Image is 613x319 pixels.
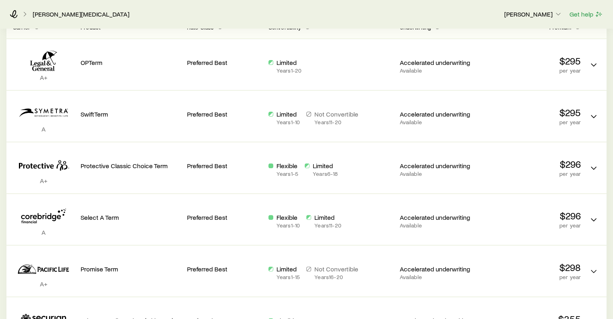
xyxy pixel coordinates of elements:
button: [PERSON_NAME] [504,10,563,19]
p: $295 [481,107,581,118]
p: A+ [13,177,74,185]
p: per year [481,222,581,229]
p: Years 1 - 10 [276,222,300,229]
p: per year [481,274,581,280]
p: Limited [313,162,338,170]
button: Get help [569,10,603,19]
p: $298 [481,262,581,273]
p: Available [399,171,474,177]
p: Years 16 - 20 [314,274,358,280]
p: Accelerated underwriting [399,162,474,170]
p: OPTerm [81,58,181,67]
p: Limited [276,265,300,273]
p: A [13,228,74,236]
p: A+ [13,73,74,81]
p: $295 [481,55,581,67]
p: per year [481,171,581,177]
p: Preferred Best [187,58,262,67]
p: $296 [481,210,581,221]
a: [PERSON_NAME][MEDICAL_DATA] [32,10,130,18]
p: Flexible [276,213,300,221]
p: Not Convertible [314,110,358,118]
p: Select A Term [81,213,181,221]
p: Limited [314,213,341,221]
p: Accelerated underwriting [399,110,474,118]
p: Accelerated underwriting [399,265,474,273]
p: Years 1 - 15 [276,274,300,280]
p: Flexible [276,162,298,170]
p: per year [481,67,581,74]
p: Years 1 - 10 [276,119,300,125]
p: [PERSON_NAME] [504,10,562,18]
p: Available [399,274,474,280]
p: Accelerated underwriting [399,213,474,221]
p: Preferred Best [187,162,262,170]
p: Preferred Best [187,110,262,118]
p: Accelerated underwriting [399,58,474,67]
p: Years 6 - 18 [313,171,338,177]
p: Promise Term [81,265,181,273]
p: Protective Classic Choice Term [81,162,181,170]
p: Years 11 - 20 [314,222,341,229]
p: Available [399,222,474,229]
p: SwiftTerm [81,110,181,118]
p: Preferred Best [187,265,262,273]
p: Limited [276,58,301,67]
p: $296 [481,158,581,170]
p: Available [399,119,474,125]
p: Years 11 - 20 [314,119,358,125]
p: per year [481,119,581,125]
p: Not Convertible [314,265,358,273]
p: Available [399,67,474,74]
p: Preferred Best [187,213,262,221]
p: Years 1 - 20 [276,67,301,74]
p: Limited [276,110,300,118]
p: A [13,125,74,133]
p: Years 1 - 5 [276,171,298,177]
p: A+ [13,280,74,288]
